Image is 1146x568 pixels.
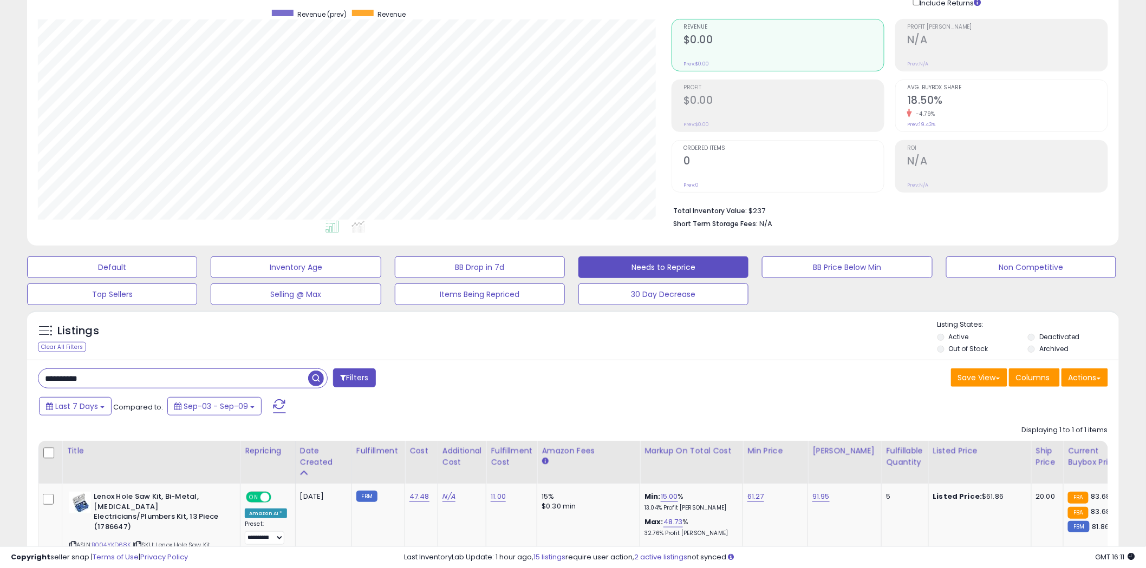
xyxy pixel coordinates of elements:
[356,491,377,502] small: FBM
[907,121,935,128] small: Prev: 19.43%
[578,256,748,278] button: Needs to Reprice
[937,320,1119,330] p: Listing States:
[933,445,1027,457] div: Listed Price
[1009,368,1060,387] button: Columns
[949,344,988,353] label: Out of Stock
[1091,506,1111,517] span: 83.68
[644,530,734,537] p: 32.76% Profit [PERSON_NAME]
[542,492,631,501] div: 15%
[1068,521,1089,532] small: FBM
[886,445,923,468] div: Fulfillable Quantity
[683,94,884,109] h2: $0.00
[907,34,1108,48] h2: N/A
[211,283,381,305] button: Selling @ Max
[644,517,734,537] div: %
[94,492,225,534] b: Lenox Hole Saw Kit, Bi-Metal, [MEDICAL_DATA] Electricians/Plumbers Kit, 13 Piece (1786647)
[644,491,661,501] b: Min:
[907,155,1108,169] h2: N/A
[907,61,928,67] small: Prev: N/A
[395,256,565,278] button: BB Drop in 7d
[39,397,112,415] button: Last 7 Days
[333,368,375,387] button: Filters
[92,540,131,550] a: B004YKD68K
[405,552,1135,563] div: Last InventoryLab Update: 1 hour ago, require user action, not synced.
[1036,492,1056,501] div: 20.00
[211,256,381,278] button: Inventory Age
[673,206,747,215] b: Total Inventory Value:
[759,219,772,229] span: N/A
[683,85,884,91] span: Profit
[93,552,139,562] a: Terms of Use
[1022,425,1108,435] div: Displaying 1 to 1 of 1 items
[907,146,1108,151] span: ROI
[1036,445,1059,468] div: Ship Price
[542,445,635,457] div: Amazon Fees
[69,492,91,513] img: 41JyKNx69WL._SL40_.jpg
[27,283,197,305] button: Top Sellers
[377,10,406,19] span: Revenue
[409,445,433,457] div: Cost
[812,491,830,502] a: 91.95
[1068,507,1088,519] small: FBA
[683,182,699,188] small: Prev: 0
[1068,445,1124,468] div: Current Buybox Price
[245,508,287,518] div: Amazon AI *
[140,552,188,562] a: Privacy Policy
[247,493,261,502] span: ON
[184,401,248,412] span: Sep-03 - Sep-09
[886,492,920,501] div: 5
[1092,521,1110,532] span: 81.86
[270,493,287,502] span: OFF
[409,491,429,502] a: 47.48
[534,552,566,562] a: 15 listings
[661,491,678,502] a: 15.00
[57,323,99,339] h5: Listings
[442,445,482,468] div: Additional Cost
[1068,492,1088,504] small: FBA
[644,445,738,457] div: Markup on Total Cost
[907,24,1108,30] span: Profit [PERSON_NAME]
[395,283,565,305] button: Items Being Repriced
[1091,491,1111,501] span: 83.68
[442,491,455,502] a: N/A
[356,445,400,457] div: Fulfillment
[67,445,236,457] div: Title
[683,61,709,67] small: Prev: $0.00
[300,492,343,501] div: [DATE]
[1039,332,1080,341] label: Deactivated
[812,445,877,457] div: [PERSON_NAME]
[11,552,188,563] div: seller snap | |
[245,445,291,457] div: Repricing
[491,445,532,468] div: Fulfillment Cost
[907,85,1108,91] span: Avg. Buybox Share
[907,182,928,188] small: Prev: N/A
[683,34,884,48] h2: $0.00
[747,445,803,457] div: Min Price
[762,256,932,278] button: BB Price Below Min
[55,401,98,412] span: Last 7 Days
[38,342,86,352] div: Clear All Filters
[300,445,347,468] div: Date Created
[542,501,631,511] div: $0.30 min
[951,368,1007,387] button: Save View
[578,283,748,305] button: 30 Day Decrease
[683,146,884,151] span: Ordered Items
[1016,372,1050,383] span: Columns
[167,397,262,415] button: Sep-03 - Sep-09
[1039,344,1069,353] label: Archived
[491,491,506,502] a: 11.00
[907,94,1108,109] h2: 18.50%
[747,491,764,502] a: 61.27
[644,517,663,527] b: Max:
[542,457,548,466] small: Amazon Fees.
[1062,368,1108,387] button: Actions
[640,441,743,484] th: The percentage added to the cost of goods (COGS) that forms the calculator for Min & Max prices.
[644,492,734,512] div: %
[933,491,982,501] b: Listed Price:
[946,256,1116,278] button: Non Competitive
[683,121,709,128] small: Prev: $0.00
[673,203,1100,216] li: $237
[297,10,347,19] span: Revenue (prev)
[27,256,197,278] button: Default
[113,402,163,412] span: Compared to:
